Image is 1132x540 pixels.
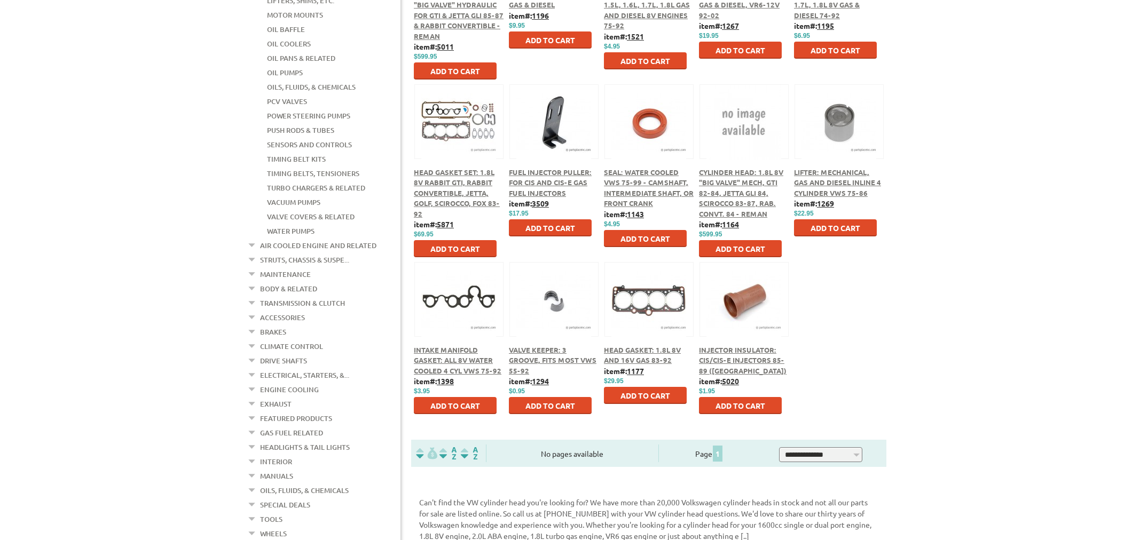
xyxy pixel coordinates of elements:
[794,32,810,39] span: $6.95
[260,296,345,310] a: Transmission & Clutch
[532,11,549,20] u: 1196
[260,339,323,353] a: Climate Control
[414,168,500,218] span: Head Gasket Set: 1.8L 8V Rabbit GTI, Rabbit Convertible, Jetta, Golf, Scirocco, Fox 83-92
[604,377,624,385] span: $29.95
[414,387,430,395] span: $3.95
[509,345,596,375] a: Valve Keeper: 3 Groove, Fits Most VWs 55-92
[267,8,323,22] a: Motor Mounts
[437,42,454,51] u: 5011
[267,138,352,152] a: Sensors and Controls
[811,45,860,55] span: Add to Cart
[722,219,739,229] u: 1164
[722,21,739,30] u: 1267
[716,45,765,55] span: Add to Cart
[817,198,834,208] u: 1269
[414,42,454,51] b: item#:
[414,397,497,414] button: Add to Cart
[260,267,311,281] a: Maintenance
[525,223,575,233] span: Add to Cart
[525,401,575,410] span: Add to Cart
[414,53,437,60] span: $599.95
[414,62,497,80] button: Add to Cart
[509,387,525,395] span: $0.95
[414,231,434,238] span: $69.95
[267,22,305,36] a: Oil Baffle
[817,21,834,30] u: 1195
[414,345,501,375] a: Intake Manifold Gasket: All 8V Water Cooled 4 cyl VWs 75-92
[260,253,349,267] a: Struts, Chassis & Suspe...
[260,368,349,382] a: Electrical, Starters, &...
[699,376,739,386] b: item#:
[267,123,334,137] a: Push Rods & Tubes
[509,168,592,197] a: Fuel Injector Puller: for CIS and CIS-E Gas Fuel Injectors
[794,168,881,197] a: Lifter: Mechanical, Gas and Diesel Inline 4 cylinder VWs 75-86
[437,447,459,459] img: Sort by Headline
[509,198,549,208] b: item#:
[627,31,644,41] u: 1521
[627,209,644,219] u: 1143
[699,168,783,218] a: Cylinder Head: 1.8L 8V "Big Valve" Mech, GTI 82-84, Jetta GLI 84, Scirocco 83-87, Rab. Convt. 84 ...
[430,244,480,253] span: Add to Cart
[604,387,687,404] button: Add to Cart
[437,376,454,386] u: 1398
[699,345,787,375] span: Injector Insulator: CIS/CIS-E Injectors 85-89 ([GEOGRAPHIC_DATA])
[604,209,644,219] b: item#:
[716,244,765,253] span: Add to Cart
[604,168,694,208] a: Seal: Water Cooled VWs 75-99 - Camshaft, Intermediate Shaft, or Front Crank
[260,411,332,425] a: Featured Products
[267,152,326,166] a: Timing Belt Kits
[509,376,549,386] b: item#:
[260,282,317,296] a: Body & Related
[416,447,437,459] img: filterpricelow.svg
[716,401,765,410] span: Add to Cart
[260,311,305,324] a: Accessories
[604,43,620,50] span: $4.95
[267,195,320,209] a: Vacuum Pumps
[414,240,497,257] button: Add to Cart
[604,31,644,41] b: item#:
[267,166,359,180] a: Timing Belts, Tensioners
[699,231,722,238] span: $599.95
[509,219,592,236] button: Add to Cart
[620,56,670,66] span: Add to Cart
[699,240,782,257] button: Add to Cart
[794,21,834,30] b: item#:
[794,198,834,208] b: item#:
[604,220,620,228] span: $4.95
[658,444,760,462] div: Page
[414,219,454,229] b: item#:
[260,455,292,468] a: Interior
[699,32,719,39] span: $19.95
[260,512,282,526] a: Tools
[267,210,355,224] a: Valve Covers & Related
[260,397,292,411] a: Exhaust
[509,210,529,217] span: $17.95
[713,446,722,462] span: 1
[794,42,877,59] button: Add to Cart
[509,31,592,49] button: Add to Cart
[267,181,365,195] a: Turbo Chargers & Related
[699,387,715,395] span: $1.95
[794,210,814,217] span: $22.95
[260,383,319,396] a: Engine Cooling
[260,498,310,512] a: Special Deals
[267,37,311,51] a: Oil Coolers
[486,448,658,459] div: No pages available
[604,345,681,365] a: Head Gasket: 1.8L 8V and 16V Gas 83-92
[509,397,592,414] button: Add to Cart
[260,426,323,440] a: Gas Fuel Related
[414,376,454,386] b: item#:
[620,391,670,400] span: Add to Cart
[267,224,315,238] a: Water Pumps
[699,219,739,229] b: item#:
[532,376,549,386] u: 1294
[722,376,739,386] u: 5020
[532,198,549,208] u: 3509
[509,22,525,29] span: $9.95
[459,447,480,459] img: Sort by Sales Rank
[525,35,575,45] span: Add to Cart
